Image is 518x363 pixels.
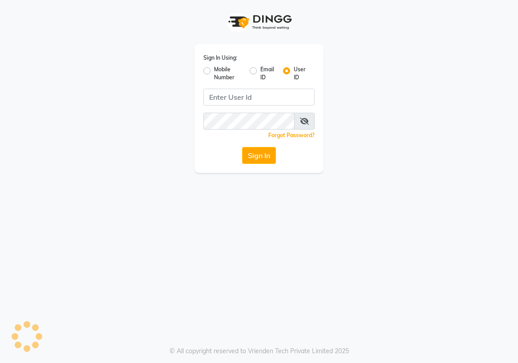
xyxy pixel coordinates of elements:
[268,132,315,139] a: Forgot Password?
[203,89,315,106] input: Username
[294,65,308,82] label: User ID
[260,65,275,82] label: Email ID
[242,147,276,164] button: Sign In
[223,9,295,35] img: logo1.svg
[214,65,243,82] label: Mobile Number
[203,113,295,130] input: Username
[203,54,237,62] label: Sign In Using:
